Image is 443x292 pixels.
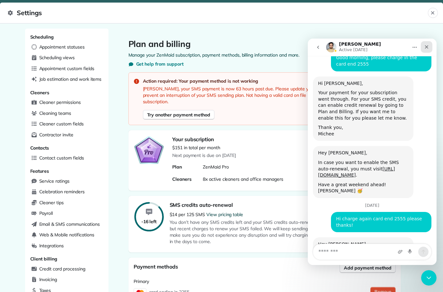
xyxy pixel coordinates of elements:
[170,202,233,208] span: SMS credits auto-renewal
[136,61,184,67] span: Get help from support
[340,263,395,273] button: Add payment method
[100,211,105,216] button: Start recording
[29,209,105,218] a: Payroll
[39,221,100,227] span: Email & SMS communications
[29,264,105,274] a: Credit card processing
[39,199,64,206] span: Cleaner tips
[30,145,49,151] span: Contacts
[203,164,229,170] span: ZenMaid Pro
[170,212,206,217] span: $14 per 125 SMS
[8,8,428,18] span: Settings
[29,98,105,107] a: Cleaner permissions
[30,34,54,40] span: Scheduling
[29,75,105,84] a: Job estimation and work items
[39,178,70,184] span: Service ratings
[29,119,105,129] a: Cleaner custom fields
[5,199,106,251] div: Hey [PERSON_NAME],
[172,164,182,170] span: Plan
[29,275,105,285] a: Invoicing
[5,199,124,262] div: Edgar says…
[29,230,105,240] a: Web & Mobile notifications
[203,176,283,182] span: 8x active cleaners and office managers
[428,8,438,18] button: Close
[143,86,395,105] p: [PERSON_NAME], your SMS payment is now 63 hours past due. Please update your card on file in the ...
[29,241,105,251] a: Integrations
[39,132,73,138] span: Contractor invite
[39,99,81,105] span: Cleaner permissions
[39,242,64,249] span: Integrations
[39,188,85,195] span: Celebration reminders
[172,152,396,159] p: Next payment is due on [DATE]
[39,232,94,238] span: Web & Mobile notifications
[421,270,437,286] iframe: Intercom live chat
[29,64,105,74] a: Appointment custom fields
[30,256,57,262] span: Client billing
[134,135,165,165] img: ZenMaid Pro Plan Badge
[29,42,105,52] a: Appointment statuses
[344,265,391,271] span: Add payment method
[128,39,401,49] h1: Plan and billing
[29,198,105,208] a: Cleaner tips
[29,220,105,229] a: Email & SMS communications
[308,39,437,265] iframe: Intercom live chat
[134,278,149,284] span: Primary
[172,144,220,151] p: $151 in total per month
[29,130,105,140] a: Contractor invite
[172,136,214,142] span: Your subscription
[30,90,50,96] span: Cleaners
[128,61,184,67] button: Get help from support
[29,187,105,197] a: Celebration reminders
[170,219,344,245] span: You don’t have any SMS credits left and your SMS credits auto-renewal is enabled but recent charg...
[39,110,71,116] span: Cleaning teams
[110,208,121,218] button: Send a message…
[39,65,94,72] span: Appointment custom fields
[39,276,57,283] span: Invoicing
[143,78,395,84] span: Action required: Your payment method is not working
[128,52,401,58] p: Manage your ZenMaid subscription, payment methods, billing information and more.
[10,203,100,209] div: Hey [PERSON_NAME],
[5,205,123,221] textarea: Message…
[39,121,84,127] span: Cleaner custom fields
[143,110,214,120] button: Try another payment method
[29,153,105,163] a: Contact custom fields
[39,266,85,272] span: Credit card processing
[29,109,105,118] a: Cleaning teams
[39,54,75,61] span: Scheduling views
[29,53,105,63] a: Scheduling views
[206,212,243,217] a: View pricing table
[39,76,102,82] span: Job estimation and work items
[172,176,192,182] span: Cleaners
[29,177,105,186] a: Service ratings
[39,155,84,161] span: Contact custom fields
[134,263,178,270] span: Payment methods
[39,210,53,216] span: Payroll
[30,168,49,174] span: Features
[147,112,210,118] span: Try another payment method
